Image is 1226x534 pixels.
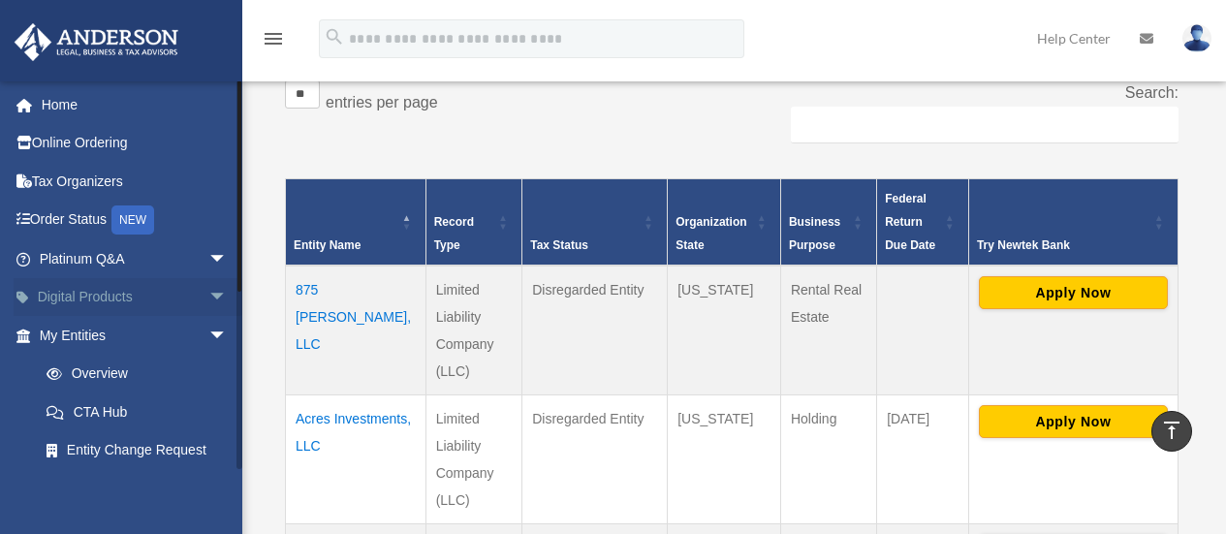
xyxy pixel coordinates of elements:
span: Entity Name [294,238,361,252]
td: 875 [PERSON_NAME], LLC [286,266,426,395]
td: Disregarded Entity [522,266,668,395]
th: Business Purpose: Activate to sort [780,178,876,266]
td: Acres Investments, LLC [286,394,426,523]
td: Limited Liability Company (LLC) [425,266,522,395]
th: Entity Name: Activate to invert sorting [286,178,426,266]
i: search [324,26,345,47]
td: [DATE] [877,394,969,523]
a: Tax Organizers [14,162,257,201]
img: User Pic [1182,24,1211,52]
a: vertical_align_top [1151,411,1192,452]
span: Tax Status [530,238,588,252]
span: Record Type [434,215,474,252]
span: arrow_drop_down [208,239,247,279]
div: NEW [111,205,154,235]
a: menu [262,34,285,50]
td: Holding [780,394,876,523]
label: entries per page [326,94,438,110]
i: menu [262,27,285,50]
span: Business Purpose [789,215,840,252]
a: Platinum Q&Aarrow_drop_down [14,239,257,278]
span: Organization State [676,215,746,252]
td: Disregarded Entity [522,394,668,523]
td: [US_STATE] [668,394,781,523]
th: Organization State: Activate to sort [668,178,781,266]
button: Apply Now [979,405,1168,438]
a: Overview [27,355,237,393]
a: My Entitiesarrow_drop_down [14,316,247,355]
i: vertical_align_top [1160,419,1183,442]
span: arrow_drop_down [208,278,247,318]
th: Record Type: Activate to sort [425,178,522,266]
button: Apply Now [979,276,1168,309]
th: Federal Return Due Date: Activate to sort [877,178,969,266]
a: Entity Change Request [27,431,247,470]
th: Try Newtek Bank : Activate to sort [968,178,1178,266]
a: Digital Productsarrow_drop_down [14,278,257,317]
td: Rental Real Estate [780,266,876,395]
td: [US_STATE] [668,266,781,395]
a: Order StatusNEW [14,201,257,240]
a: CTA Hub [27,393,247,431]
a: Online Ordering [14,124,257,163]
span: arrow_drop_down [208,316,247,356]
a: Home [14,85,257,124]
td: Limited Liability Company (LLC) [425,394,522,523]
label: Search: [1125,84,1179,101]
span: Federal Return Due Date [885,192,935,252]
div: Try Newtek Bank [977,234,1148,257]
th: Tax Status: Activate to sort [522,178,668,266]
img: Anderson Advisors Platinum Portal [9,23,184,61]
